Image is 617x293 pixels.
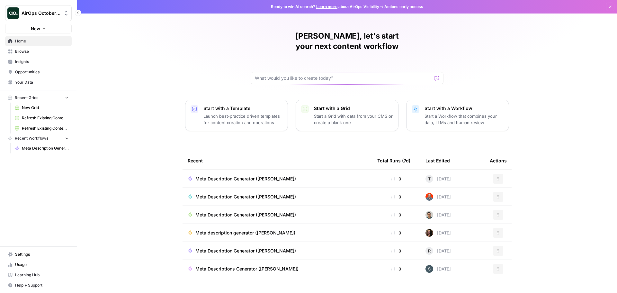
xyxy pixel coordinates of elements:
input: What would you like to create today? [255,75,432,81]
span: Meta Description Generator ([PERSON_NAME]) [22,145,69,151]
a: Usage [5,260,72,270]
div: 0 [377,230,415,236]
div: [DATE] [425,193,451,201]
div: Actions [490,152,507,169]
a: Meta Description Generator ([PERSON_NAME]) [188,176,367,182]
button: Workspace: AirOps October Cohort [5,5,72,21]
span: Refresh Existing Content (2) [22,125,69,131]
button: Start with a TemplateLaunch best-practice driven templates for content creation and operations [185,100,288,131]
span: Meta description generator ([PERSON_NAME]) [195,230,295,236]
a: Meta Description Generator ([PERSON_NAME]) [12,143,72,153]
a: Learn more [316,4,337,9]
span: AirOps October Cohort [22,10,60,16]
h1: [PERSON_NAME], let's start your next content workflow [251,31,443,51]
div: [DATE] [425,229,451,237]
span: Recent Grids [15,95,38,101]
span: Meta Description Generator ([PERSON_NAME]) [195,212,296,218]
span: Home [15,38,69,44]
span: Actions early access [384,4,423,10]
span: Meta Descriptions Generator ([PERSON_NAME]) [195,266,299,272]
span: R [428,248,431,254]
p: Launch best-practice driven templates for content creation and operations [203,113,282,126]
span: Refresh Existing Content (1) [22,115,69,121]
img: AirOps October Cohort Logo [7,7,19,19]
span: Learning Hub [15,272,69,278]
span: Settings [15,252,69,257]
a: Meta Description Generator ([PERSON_NAME]) [188,194,367,200]
a: Your Data [5,77,72,87]
span: Browse [15,49,69,54]
a: Home [5,36,72,46]
a: Insights [5,57,72,67]
button: Help + Support [5,280,72,290]
p: Start with a Workflow [425,105,504,112]
div: 0 [377,248,415,254]
a: Settings [5,249,72,260]
span: Meta Description Generator ([PERSON_NAME]) [195,176,296,182]
button: Recent Grids [5,93,72,103]
span: Meta Description Generator ([PERSON_NAME]) [195,248,296,254]
button: Start with a GridStart a Grid with data from your CMS or create a blank one [296,100,398,131]
button: Recent Workflows [5,133,72,143]
span: Opportunities [15,69,69,75]
button: Start with a WorkflowStart a Workflow that combines your data, LLMs and human review [406,100,509,131]
div: Total Runs (7d) [377,152,410,169]
img: 727alsgkymik2dmnf3hrgopzbexa [425,229,433,237]
div: 0 [377,176,415,182]
a: Browse [5,46,72,57]
div: [DATE] [425,175,451,183]
span: New [31,25,40,32]
a: Meta Descriptions Generator ([PERSON_NAME]) [188,266,367,272]
span: Ready to win AI search? about AirOps Visibility [271,4,379,10]
div: [DATE] [425,265,451,273]
img: 698zlg3kfdwlkwrbrsgpwna4smrc [425,193,433,201]
p: Start a Grid with data from your CMS or create a blank one [314,113,393,126]
span: Usage [15,262,69,268]
div: Recent [188,152,367,169]
span: New Grid [22,105,69,111]
img: bw6d46oexsdzshc5ghjev5o0p40i [425,211,433,219]
span: Recent Workflows [15,135,48,141]
p: Start a Workflow that combines your data, LLMs and human review [425,113,504,126]
a: Meta Description Generator ([PERSON_NAME]) [188,212,367,218]
a: Learning Hub [5,270,72,280]
div: 0 [377,212,415,218]
img: zjdftevh0hve695cz300xc39jhg1 [425,265,433,273]
a: Meta Description Generator ([PERSON_NAME]) [188,248,367,254]
div: 0 [377,266,415,272]
a: New Grid [12,103,72,113]
span: Help + Support [15,282,69,288]
span: Insights [15,59,69,65]
span: Your Data [15,79,69,85]
div: Last Edited [425,152,450,169]
a: Refresh Existing Content (2) [12,123,72,133]
a: Meta description generator ([PERSON_NAME]) [188,230,367,236]
div: [DATE] [425,211,451,219]
button: New [5,24,72,33]
a: Refresh Existing Content (1) [12,113,72,123]
div: [DATE] [425,247,451,255]
div: 0 [377,194,415,200]
a: Opportunities [5,67,72,77]
p: Start with a Template [203,105,282,112]
span: T [428,176,431,182]
p: Start with a Grid [314,105,393,112]
span: Meta Description Generator ([PERSON_NAME]) [195,194,296,200]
